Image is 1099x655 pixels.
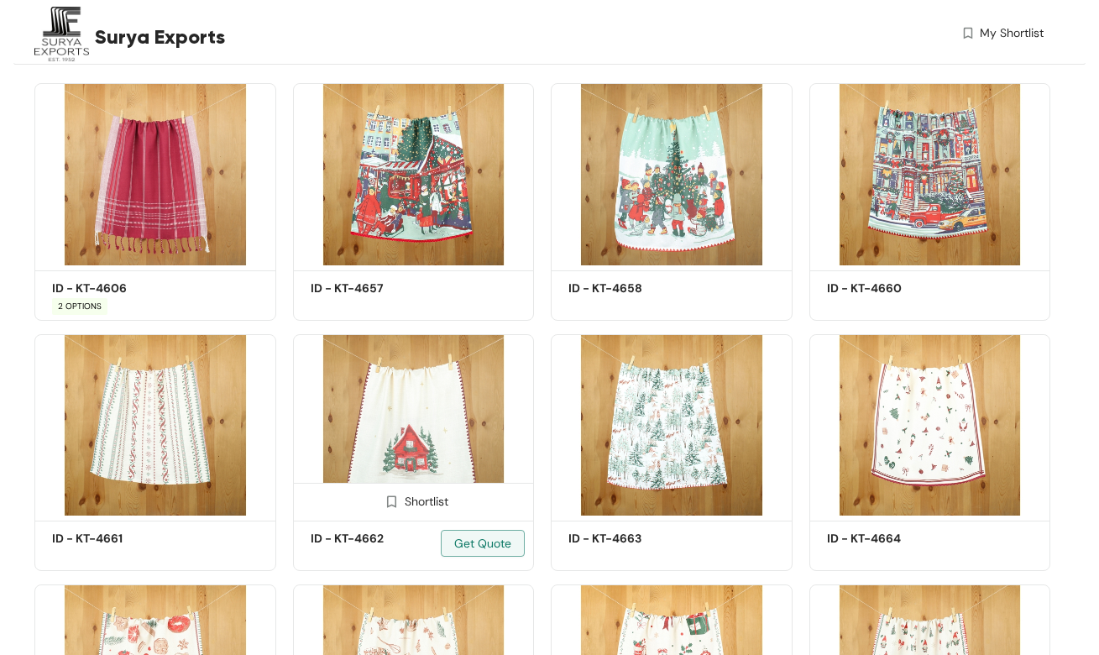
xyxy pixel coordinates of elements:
[809,83,1051,265] img: b24d43ac-4fc5-49b5-a2e5-7d564282ea71
[827,280,970,297] h5: ID - KT-4660
[293,83,535,265] img: 339f5c80-cbd2-42dc-b74a-8e385fa598be
[52,280,195,297] h5: ID - KT-4606
[34,7,89,61] img: Buyer Portal
[95,22,225,52] span: Surya Exports
[34,83,276,265] img: 5c83ced9-d8bf-4634-b867-7babaa275c00
[34,334,276,516] img: ad5cddb1-aa23-4e01-bf88-f27dedca18e7
[384,494,400,510] img: Shortlist
[568,530,711,548] h5: ID - KT-4663
[827,530,970,548] h5: ID - KT-4664
[568,280,711,297] h5: ID - KT-4658
[551,334,793,516] img: 02ceeebd-d479-45f9-84e0-f6e493ddba53
[441,530,525,557] button: Get Quote
[52,298,107,315] span: 2 OPTIONS
[293,334,535,516] img: 799a5b3b-9090-4e30-96cd-158b87879c1e
[960,24,976,42] img: wishlist
[311,280,453,297] h5: ID - KT-4657
[378,492,448,508] div: Shortlist
[454,534,511,553] span: Get Quote
[52,530,195,548] h5: ID - KT-4661
[311,530,453,548] h5: ID - KT-4662
[809,334,1051,516] img: abacbf69-cf6e-4367-a7bf-d3dcdc0216ae
[551,83,793,265] img: 92fb88cb-715a-41b6-a641-ff981dc90210
[980,24,1044,42] span: My Shortlist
